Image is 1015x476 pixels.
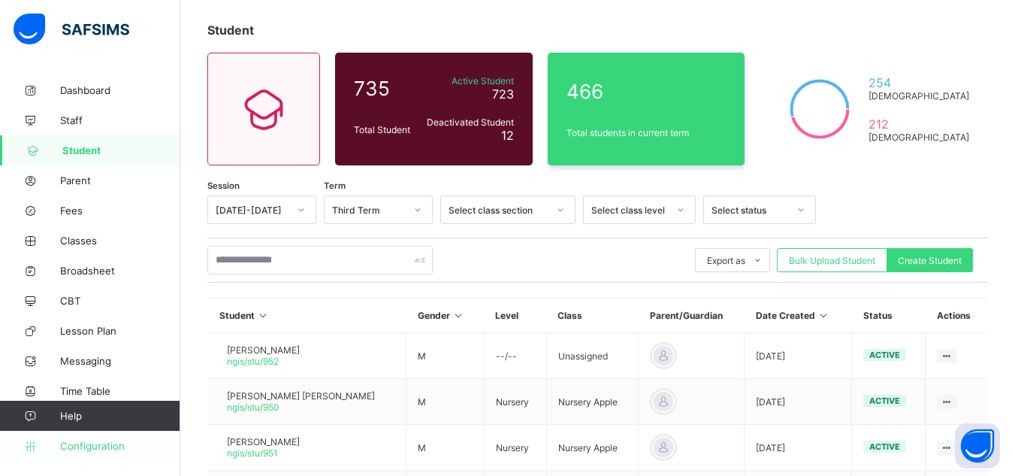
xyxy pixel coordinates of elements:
[449,205,548,216] div: Select class section
[898,255,962,266] span: Create Student
[591,205,668,216] div: Select class level
[492,86,514,102] span: 723
[817,310,830,321] i: Sort in Ascending Order
[406,425,484,471] td: M
[332,205,405,216] div: Third Term
[452,310,465,321] i: Sort in Ascending Order
[62,144,180,156] span: Student
[484,379,546,425] td: Nursery
[566,80,727,103] span: 466
[546,299,638,333] th: Class
[926,299,988,333] th: Actions
[406,299,484,333] th: Gender
[227,447,278,459] span: ngis/stu/951
[484,333,546,379] td: --/--
[60,265,180,277] span: Broadsheet
[484,299,546,333] th: Level
[869,396,900,406] span: active
[852,299,926,333] th: Status
[869,350,900,360] span: active
[546,425,638,471] td: Nursery Apple
[60,295,180,307] span: CBT
[789,255,875,266] span: Bulk Upload Student
[354,77,416,100] span: 735
[60,325,180,337] span: Lesson Plan
[207,180,240,191] span: Session
[868,90,969,102] span: [DEMOGRAPHIC_DATA]
[60,174,180,186] span: Parent
[324,180,346,191] span: Term
[484,425,546,471] td: Nursery
[424,117,514,128] span: Deactivated Student
[869,441,900,452] span: active
[60,114,180,126] span: Staff
[60,385,180,397] span: Time Table
[60,235,180,247] span: Classes
[60,410,180,422] span: Help
[868,117,969,132] span: 212
[60,440,180,452] span: Configuration
[868,75,969,90] span: 254
[639,299,745,333] th: Parent/Guardian
[745,333,852,379] td: [DATE]
[546,379,638,425] td: Nursery Apple
[868,132,969,143] span: [DEMOGRAPHIC_DATA]
[745,425,852,471] td: [DATE]
[216,205,288,216] div: [DATE]-[DATE]
[745,379,852,425] td: [DATE]
[60,84,180,96] span: Dashboard
[501,128,514,143] span: 12
[60,205,180,217] span: Fees
[424,75,514,86] span: Active Student
[208,299,406,333] th: Student
[955,423,1000,468] button: Open asap
[227,356,279,367] span: ngis/stu/952
[227,344,300,356] span: [PERSON_NAME]
[227,436,300,447] span: [PERSON_NAME]
[350,120,420,139] div: Total Student
[546,333,638,379] td: Unassigned
[227,390,375,402] span: [PERSON_NAME] [PERSON_NAME]
[406,333,484,379] td: M
[60,355,180,367] span: Messaging
[406,379,484,425] td: M
[745,299,852,333] th: Date Created
[14,14,129,45] img: safsims
[711,205,788,216] div: Select status
[207,23,254,38] span: Student
[227,402,279,413] span: ngis/stu/950
[707,255,745,266] span: Export as
[257,310,270,321] i: Sort in Ascending Order
[566,127,727,138] span: Total students in current term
